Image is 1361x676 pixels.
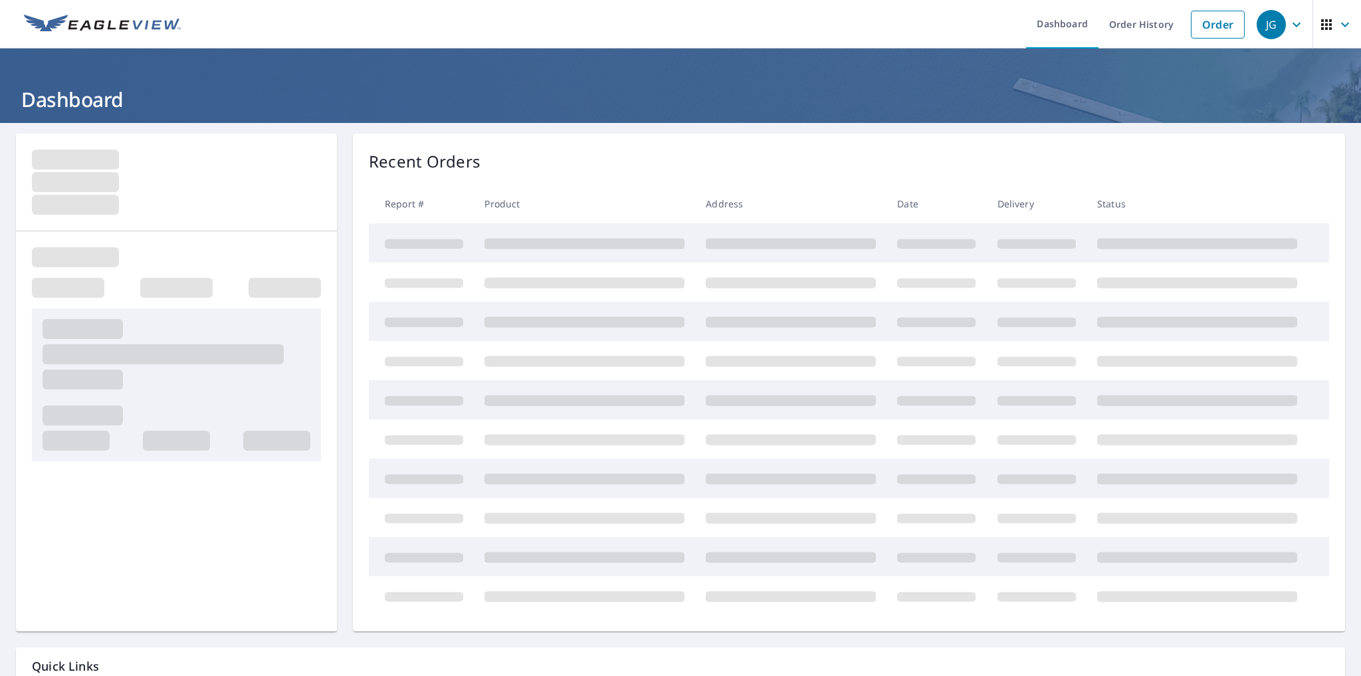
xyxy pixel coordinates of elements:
[1087,184,1308,223] th: Status
[24,15,181,35] img: EV Logo
[16,86,1345,113] h1: Dashboard
[474,184,695,223] th: Product
[695,184,887,223] th: Address
[369,150,480,173] p: Recent Orders
[987,184,1087,223] th: Delivery
[1257,10,1286,39] div: JG
[32,658,1329,675] p: Quick Links
[1191,11,1245,39] a: Order
[887,184,986,223] th: Date
[369,184,474,223] th: Report #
